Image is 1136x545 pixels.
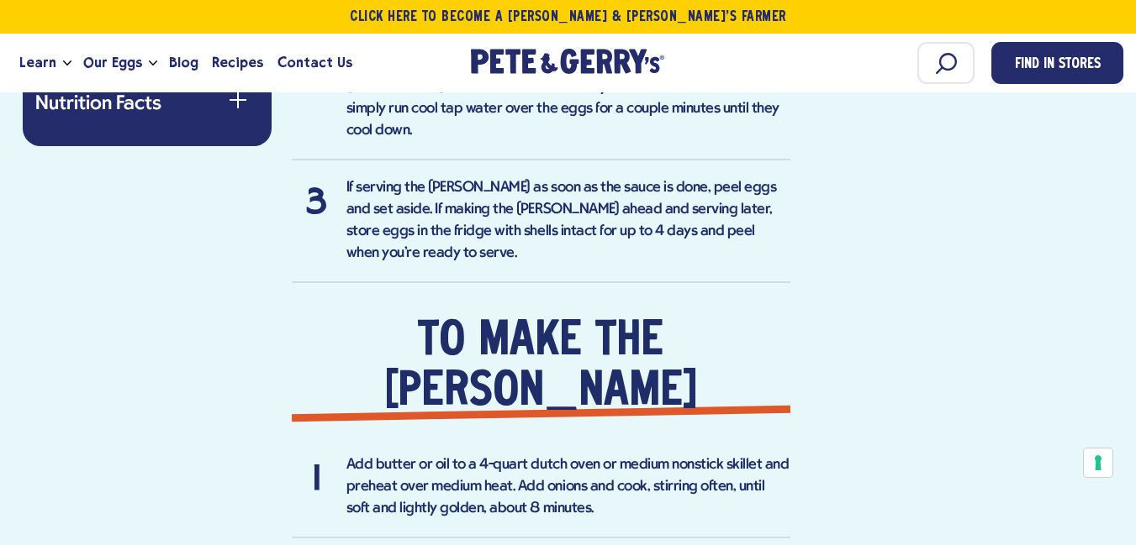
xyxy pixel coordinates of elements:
[991,42,1123,84] a: Find in Stores
[149,60,157,66] button: Open the dropdown menu for Our Eggs
[63,60,71,66] button: Open the dropdown menu for Learn
[277,52,352,73] span: Contact Us
[13,40,63,86] a: Learn
[169,52,198,73] span: Blog
[205,40,270,86] a: Recipes
[292,317,790,417] strong: To make the [PERSON_NAME]
[292,177,790,283] li: If serving the [PERSON_NAME] as soon as the sauce is done, peel eggs and set aside. If making the...
[162,40,205,86] a: Blog
[292,454,790,538] li: Add butter or oil to a 4-quart dutch oven or medium nonstick skillet and preheat over medium heat...
[1084,448,1112,477] button: Your consent preferences for tracking technologies
[212,52,263,73] span: Recipes
[271,40,359,86] a: Contact Us
[77,40,149,86] a: Our Eggs
[35,95,259,115] button: Nutrition Facts
[292,33,790,160] li: While eggs cook, prepare an [MEDICAL_DATA] by combining ice and tap water in a large bowl. Once e...
[917,42,975,84] input: Search
[19,52,56,73] span: Learn
[83,52,142,73] span: Our Eggs
[1015,54,1101,76] span: Find in Stores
